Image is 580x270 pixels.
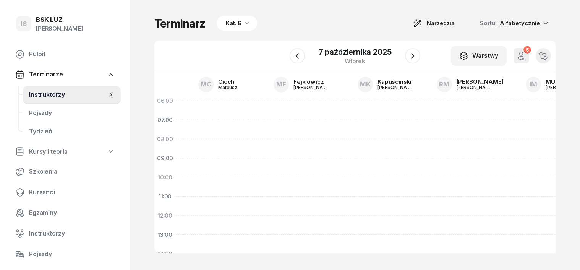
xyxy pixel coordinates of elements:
span: Narzędzia [427,19,455,28]
span: Szkolenia [29,167,115,177]
a: Szkolenia [9,163,121,181]
div: Fejklowicz [293,79,330,85]
h1: Terminarz [154,16,205,30]
div: Kat. B [226,19,242,28]
div: Warstwy [459,51,498,61]
div: 07:00 [154,111,176,130]
div: 11:00 [154,187,176,206]
span: MC [201,81,212,88]
div: 10:00 [154,168,176,187]
a: MKKapuściński[PERSON_NAME] [352,75,420,94]
div: [PERSON_NAME] [457,79,504,85]
button: Warstwy [451,46,507,66]
a: MCCiochMateusz [192,75,243,94]
div: [PERSON_NAME] [457,85,493,90]
span: Tydzień [29,127,115,137]
span: Terminarze [29,70,63,80]
span: MF [276,81,286,88]
a: Terminarze [9,66,121,83]
a: MFFejklowicz[PERSON_NAME] [267,75,336,94]
a: Pojazdy [23,104,121,122]
span: Instruktorzy [29,90,107,100]
a: Pojazdy [9,245,121,263]
button: Kat. B [214,16,257,31]
div: 5 [523,46,531,54]
a: Instruktorzy [23,86,121,104]
div: [PERSON_NAME] [293,85,330,90]
span: Kursy i teoria [29,147,68,157]
span: Egzaminy [29,208,115,218]
div: 09:00 [154,149,176,168]
span: Instruktorzy [29,229,115,239]
div: Mateusz [218,85,237,90]
a: RM[PERSON_NAME][PERSON_NAME] [431,75,510,94]
a: Tydzień [23,122,121,141]
div: 08:00 [154,130,176,149]
div: Kapuściński [377,79,414,85]
div: 12:00 [154,206,176,225]
div: 14:00 [154,244,176,263]
span: Sortuj [480,18,498,28]
div: [PERSON_NAME] [377,85,414,90]
button: Sortuj Alfabetycznie [471,15,556,31]
span: IS [21,21,27,27]
a: Kursanci [9,183,121,202]
a: Pulpit [9,45,121,63]
div: BSK LUZ [36,16,83,23]
div: wtorek [319,58,392,64]
div: 7 października 2025 [319,48,392,56]
div: [PERSON_NAME] [36,24,83,34]
a: Egzaminy [9,204,121,222]
span: Alfabetycznie [500,20,540,27]
div: 06:00 [154,91,176,111]
a: Instruktorzy [9,224,121,243]
span: Kursanci [29,187,115,197]
span: Pulpit [29,49,115,59]
span: Pojazdy [29,249,115,259]
div: 13:00 [154,225,176,244]
button: Narzędzia [406,16,462,31]
div: Cioch [218,79,237,85]
span: IM [530,81,538,88]
span: RM [439,81,449,88]
a: Kursy i teoria [9,143,121,161]
button: 5 [514,48,529,63]
span: Pojazdy [29,108,115,118]
span: MK [360,81,371,88]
